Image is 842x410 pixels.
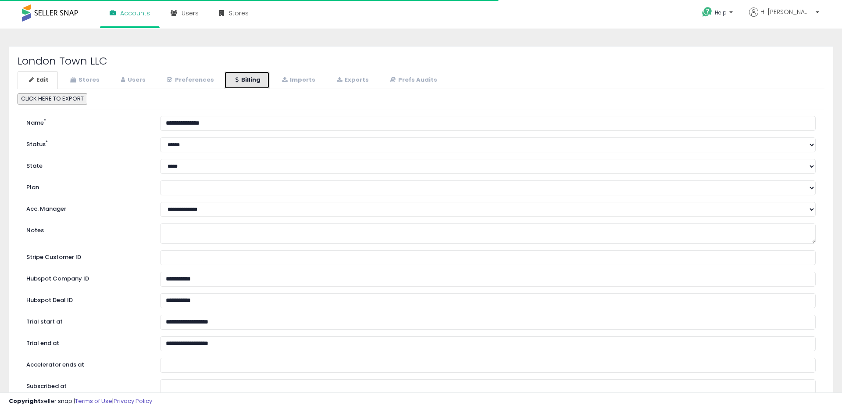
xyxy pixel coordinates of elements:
[9,397,41,405] strong: Copyright
[20,137,153,149] label: Status
[156,71,223,89] a: Preferences
[379,71,446,89] a: Prefs Audits
[120,9,150,18] span: Accounts
[20,293,153,305] label: Hubspot Deal ID
[114,397,152,405] a: Privacy Policy
[18,71,58,89] a: Edit
[271,71,325,89] a: Imports
[224,71,270,89] a: Billing
[20,336,153,348] label: Trial end at
[9,397,152,406] div: seller snap | |
[20,223,153,235] label: Notes
[18,94,87,104] button: CLICK HERE TO EXPORT
[749,7,819,27] a: Hi [PERSON_NAME]
[75,397,112,405] a: Terms of Use
[715,9,727,16] span: Help
[18,55,824,67] h2: London Town LLC
[760,7,813,16] span: Hi [PERSON_NAME]
[702,7,713,18] i: Get Help
[20,180,153,192] label: Plan
[182,9,199,18] span: Users
[20,116,153,127] label: Name
[20,250,153,262] label: Stripe Customer ID
[20,358,153,369] label: Accelerator ends at
[229,9,249,18] span: Stores
[20,202,153,213] label: Acc. Manager
[20,315,153,326] label: Trial start at
[59,71,109,89] a: Stores
[110,71,155,89] a: Users
[325,71,378,89] a: Exports
[20,159,153,170] label: State
[20,272,153,283] label: Hubspot Company ID
[20,379,153,391] label: Subscribed at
